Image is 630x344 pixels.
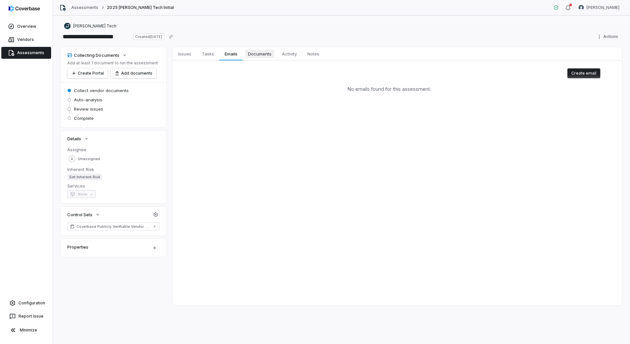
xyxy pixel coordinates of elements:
img: logo-D7KZi-bG.svg [9,5,40,12]
span: Issues [175,50,194,58]
span: Activity [279,50,299,58]
span: Coverbase Publicly Verifiable Vendor Controls [77,224,150,229]
button: Report Issue [3,310,50,322]
p: Add at least 1 document to run the assessment [67,60,158,66]
div: Collecting Documents [67,52,119,58]
button: Create Portal [67,68,108,78]
span: Details [67,136,81,142]
dt: Services [67,183,160,189]
span: Created [DATE] [133,33,164,40]
span: [PERSON_NAME] Tech [73,23,116,29]
button: Control Sets [65,209,102,221]
span: Set Inherent Risk [67,174,102,180]
button: Details [65,133,91,145]
dt: Inherent Risk [67,166,160,172]
button: Minimize [3,324,50,337]
button: Collecting Documents [65,49,129,61]
a: Coverbase Publicly Verifiable Vendor Controls [67,223,160,230]
a: Assessments [1,47,51,59]
a: Overview [1,20,51,32]
button: Diana Esparza avatar[PERSON_NAME] [575,3,623,13]
img: Diana Esparza avatar [579,5,584,10]
button: https://pope.tech/[PERSON_NAME] Tech [62,20,118,32]
div: No emails found for this assessment. [348,86,431,92]
span: Documents [245,50,274,58]
a: Vendors [1,34,51,46]
button: Copy link [165,31,177,43]
a: Configuration [3,297,50,309]
span: Tasks [199,50,217,58]
span: Unassigned [78,156,100,161]
span: Auto-analysis [74,97,102,103]
span: 2025 [PERSON_NAME] Tech Initial [107,5,173,10]
button: Add documents [110,68,156,78]
span: Emails [222,50,240,58]
a: Assessments [71,5,98,10]
span: Review issues [74,106,103,112]
span: Complete [74,115,94,121]
span: Collect vendor documents [74,87,129,93]
button: Actions [595,32,622,42]
span: Notes [305,50,322,58]
button: Create email [567,68,600,78]
span: Control Sets [67,212,92,218]
dt: Assignee [67,147,160,153]
span: [PERSON_NAME] [586,5,619,10]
